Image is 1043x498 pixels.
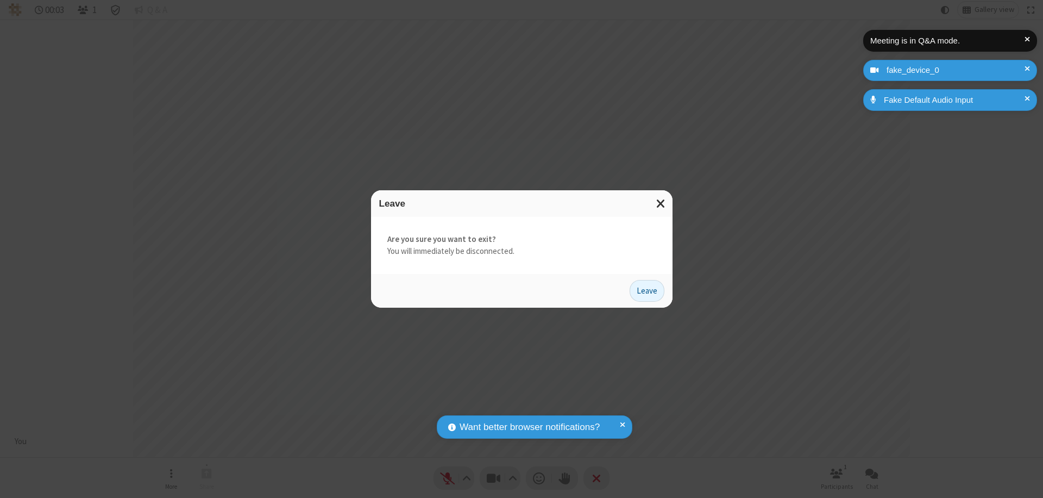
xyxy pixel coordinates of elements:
div: You will immediately be disconnected. [371,217,673,274]
span: Want better browser notifications? [460,420,600,434]
h3: Leave [379,198,664,209]
div: Fake Default Audio Input [880,94,1029,107]
button: Leave [630,280,664,302]
div: fake_device_0 [883,64,1029,77]
button: Close modal [650,190,673,217]
div: Meeting is in Q&A mode. [870,35,1025,47]
strong: Are you sure you want to exit? [387,233,656,246]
